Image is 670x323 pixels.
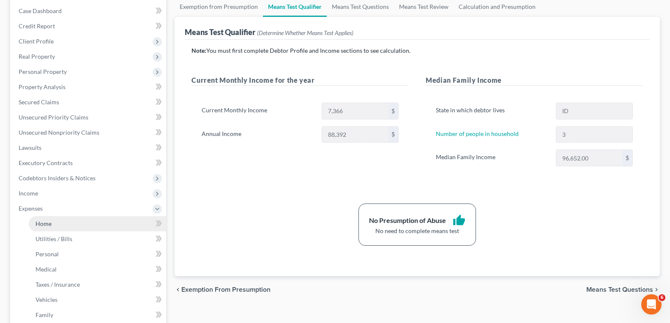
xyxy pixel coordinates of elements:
a: Medical [29,262,166,277]
a: Case Dashboard [12,3,166,19]
strong: Note: [191,47,206,54]
span: Home [36,220,52,227]
span: Medical [36,266,57,273]
i: chevron_left [175,286,181,293]
a: Number of people in household [436,130,519,137]
span: Family [36,311,53,318]
input: State [556,103,632,119]
span: Case Dashboard [19,7,62,14]
i: chevron_right [653,286,660,293]
label: State in which debtor lives [432,103,551,119]
h5: Current Monthly Income for the year [191,75,409,86]
span: Property Analysis [19,83,66,90]
span: Unsecured Priority Claims [19,114,88,121]
span: Personal [36,250,59,258]
a: Property Analysis [12,79,166,95]
div: Means Test Qualifier [185,27,353,37]
a: Taxes / Insurance [29,277,166,292]
span: Codebtors Insiders & Notices [19,174,96,182]
a: Unsecured Priority Claims [12,110,166,125]
span: Client Profile [19,38,54,45]
span: Personal Property [19,68,67,75]
button: Means Test Questions chevron_right [586,286,660,293]
a: Home [29,216,166,231]
label: Median Family Income [432,149,551,166]
input: 0.00 [322,103,388,119]
span: Vehicles [36,296,57,303]
span: Utilities / Bills [36,235,72,242]
p: You must first complete Debtor Profile and Income sections to see calculation. [191,46,643,55]
div: $ [388,103,398,119]
span: Income [19,190,38,197]
span: Real Property [19,53,55,60]
a: Family [29,307,166,323]
h5: Median Family Income [426,75,643,86]
div: No need to complete means test [369,227,465,235]
iframe: Intercom live chat [641,294,662,315]
a: Unsecured Nonpriority Claims [12,125,166,140]
i: thumb_up [453,214,465,227]
button: chevron_left Exemption from Presumption [175,286,271,293]
span: Secured Claims [19,98,59,106]
span: Credit Report [19,22,55,30]
input: 0.00 [556,150,622,166]
span: Expenses [19,205,43,212]
div: No Presumption of Abuse [369,216,446,225]
input: 0.00 [322,127,388,143]
span: 6 [659,294,665,301]
label: Current Monthly Income [197,103,317,119]
span: Executory Contracts [19,159,73,166]
a: Executory Contracts [12,155,166,171]
a: Secured Claims [12,95,166,110]
span: Unsecured Nonpriority Claims [19,129,99,136]
span: Means Test Questions [586,286,653,293]
a: Utilities / Bills [29,231,166,247]
a: Personal [29,247,166,262]
div: $ [388,127,398,143]
a: Vehicles [29,292,166,307]
a: Credit Report [12,19,166,34]
a: Lawsuits [12,140,166,155]
label: Annual Income [197,126,317,143]
span: Lawsuits [19,144,41,151]
span: (Determine Whether Means Test Applies) [257,29,353,36]
input: -- [556,127,632,143]
span: Exemption from Presumption [181,286,271,293]
div: $ [622,150,632,166]
span: Taxes / Insurance [36,281,80,288]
